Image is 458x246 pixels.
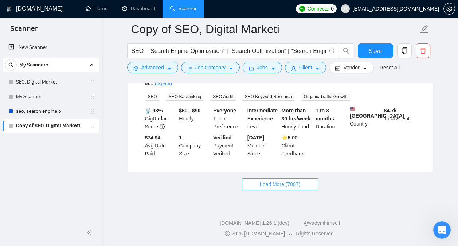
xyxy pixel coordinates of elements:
div: Company Size [177,134,212,158]
span: SEO Backlinking [166,93,204,101]
div: Experience Level [246,107,280,131]
span: holder [90,108,95,114]
b: $60 - $90 [179,108,200,114]
a: Copy of SEO, Digital Marketi [16,119,85,133]
span: folder [249,66,254,71]
span: caret-down [167,66,172,71]
img: Dima avatar [11,107,19,116]
div: Hourly [177,107,212,131]
button: search [339,43,353,58]
button: delete [416,43,430,58]
span: Save [369,46,382,55]
span: caret-down [363,66,368,71]
div: Hourly Load [280,107,314,131]
b: [GEOGRAPHIC_DATA] [350,107,404,119]
a: setting [443,6,455,12]
div: Talent Preference [212,107,246,131]
b: 📡 93% [145,108,163,114]
div: • [DATE] [43,141,63,149]
div: • [DATE] [42,87,62,95]
button: idcardVendorcaret-down [329,62,373,73]
span: Load More (7007) [260,180,300,188]
div: Payment Verified [212,134,246,158]
span: copyright [225,231,230,236]
span: user [343,6,348,11]
img: Profile image for Mariia [8,53,23,67]
span: user [291,66,296,71]
img: 🇺🇸 [350,107,355,112]
img: Viktor avatar [7,113,16,122]
iframe: Intercom live chat [433,221,451,239]
a: dashboardDashboard [122,5,155,12]
span: holder [90,94,95,100]
span: Client [299,64,312,72]
span: Vendor [343,64,359,72]
div: Mariia [26,60,42,68]
span: setting [444,6,455,12]
span: Organic Traffic Growth [301,93,351,101]
span: SEO [145,93,160,101]
div: [DOMAIN_NAME] [24,114,67,122]
button: setting [443,3,455,15]
span: double-left [87,229,94,236]
span: Home [17,197,32,202]
span: Job Category [195,64,226,72]
a: Expand [155,80,172,86]
span: caret-down [228,66,234,71]
button: barsJob Categorycaret-down [181,62,240,73]
span: delete [416,47,430,54]
div: • [DATE] [42,33,62,41]
span: search [339,47,353,54]
span: SEO Keyword Research [242,93,295,101]
span: Rate your conversation [26,80,85,86]
b: Everyone [213,108,236,114]
span: setting [133,66,138,71]
img: logo [6,3,11,15]
span: ... [149,80,153,86]
div: Client Feedback [280,134,314,158]
span: caret-down [315,66,320,71]
button: userClientcaret-down [285,62,326,73]
span: edit [420,24,429,34]
div: Sofiia [26,87,40,95]
div: • [DATE] [68,114,89,122]
div: Mariia [26,168,42,176]
b: $ 4.7k [384,108,397,114]
span: search [5,62,16,68]
button: search [5,59,17,71]
span: 0 [331,5,334,13]
b: [DATE] [247,135,264,141]
a: [DOMAIN_NAME] 1.26.1 (dev) [220,220,289,226]
b: Intermediate [247,108,278,114]
div: Avg Rate Paid [144,134,178,158]
b: More than 30 hrs/week [282,108,310,122]
span: Connects: [308,5,329,13]
button: settingAdvancedcaret-down [127,62,178,73]
b: 1 to 3 months [316,108,334,122]
span: idcard [335,66,340,71]
a: New Scanner [8,40,93,55]
li: New Scanner [3,40,99,55]
button: copy [397,43,412,58]
span: Help [116,197,127,202]
a: My Scanner [16,89,85,104]
a: @vadymhimself [304,220,340,226]
div: Sofiia [26,33,40,41]
span: holder [90,79,95,85]
button: Send us a message [34,143,112,158]
div: 2025 [DOMAIN_NAME] | All Rights Reserved. [108,230,452,238]
div: Member Since [246,134,280,158]
span: Hi, [EMAIL_ADDRESS][DOMAIN_NAME], Welcome to [DOMAIN_NAME]! Why don't you check out our tutorials... [26,161,381,167]
a: SEO, Digital Marketi [16,75,85,89]
div: GigRadar Score [144,107,178,131]
img: Profile image for Sofiia [8,80,23,94]
div: Total Spent [383,107,417,131]
button: Messages [48,179,97,208]
div: • [DATE] [43,60,63,68]
span: copy [398,47,411,54]
button: Load More (7007) [242,178,318,190]
img: Profile image for Mariia [8,134,23,148]
b: 1 [179,135,182,141]
span: bars [187,66,192,71]
a: seo, search engine o [16,104,85,119]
